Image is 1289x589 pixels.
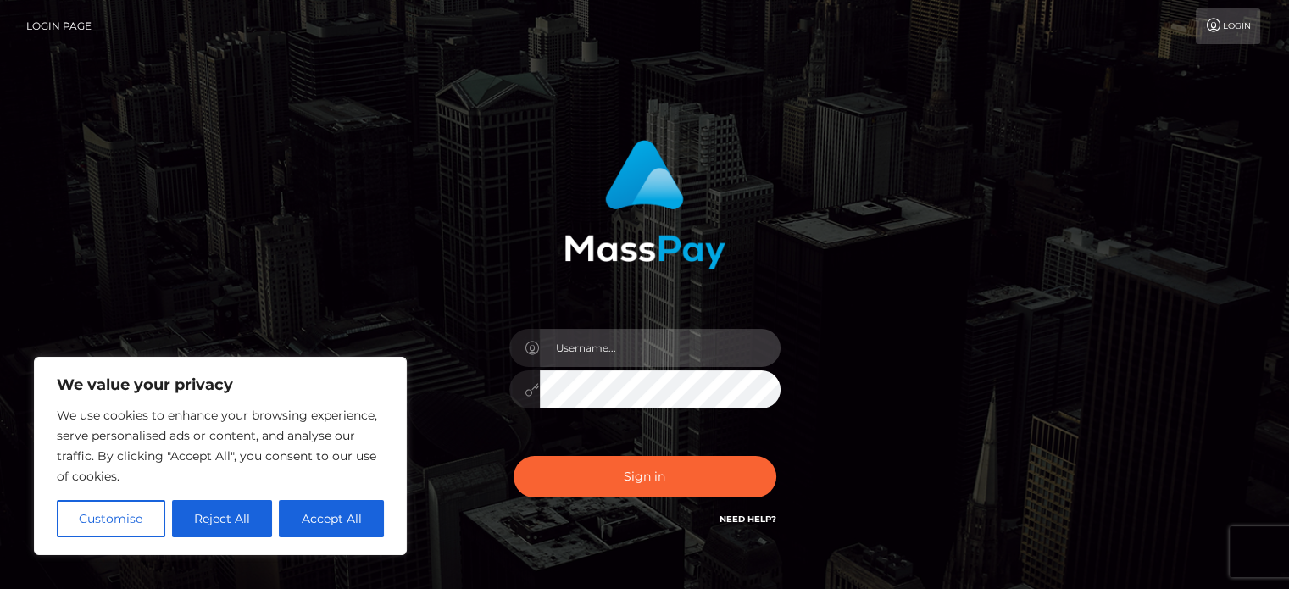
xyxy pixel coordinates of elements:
[57,500,165,537] button: Customise
[34,357,407,555] div: We value your privacy
[57,405,384,486] p: We use cookies to enhance your browsing experience, serve personalised ads or content, and analys...
[514,456,776,497] button: Sign in
[57,375,384,395] p: We value your privacy
[540,329,781,367] input: Username...
[26,8,92,44] a: Login Page
[564,140,725,269] img: MassPay Login
[279,500,384,537] button: Accept All
[1196,8,1260,44] a: Login
[720,514,776,525] a: Need Help?
[172,500,273,537] button: Reject All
